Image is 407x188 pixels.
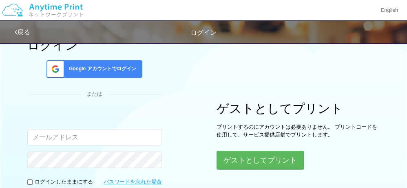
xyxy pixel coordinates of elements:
[35,178,93,186] p: ログインしたままにする
[27,129,162,145] input: メールアドレス
[217,123,380,139] p: プリントするのにアカウントは必要ありません。 プリントコードを使用して、サービス提供店舗でプリントします。
[27,90,162,98] div: または
[66,65,136,72] span: Google アカウントでログイン
[15,29,30,36] a: 戻る
[190,29,217,36] span: ログイン
[217,102,380,115] h1: ゲストとしてプリント
[217,151,304,170] button: ゲストとしてプリント
[104,178,162,186] a: パスワードを忘れた場合
[27,38,162,52] h1: ログイン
